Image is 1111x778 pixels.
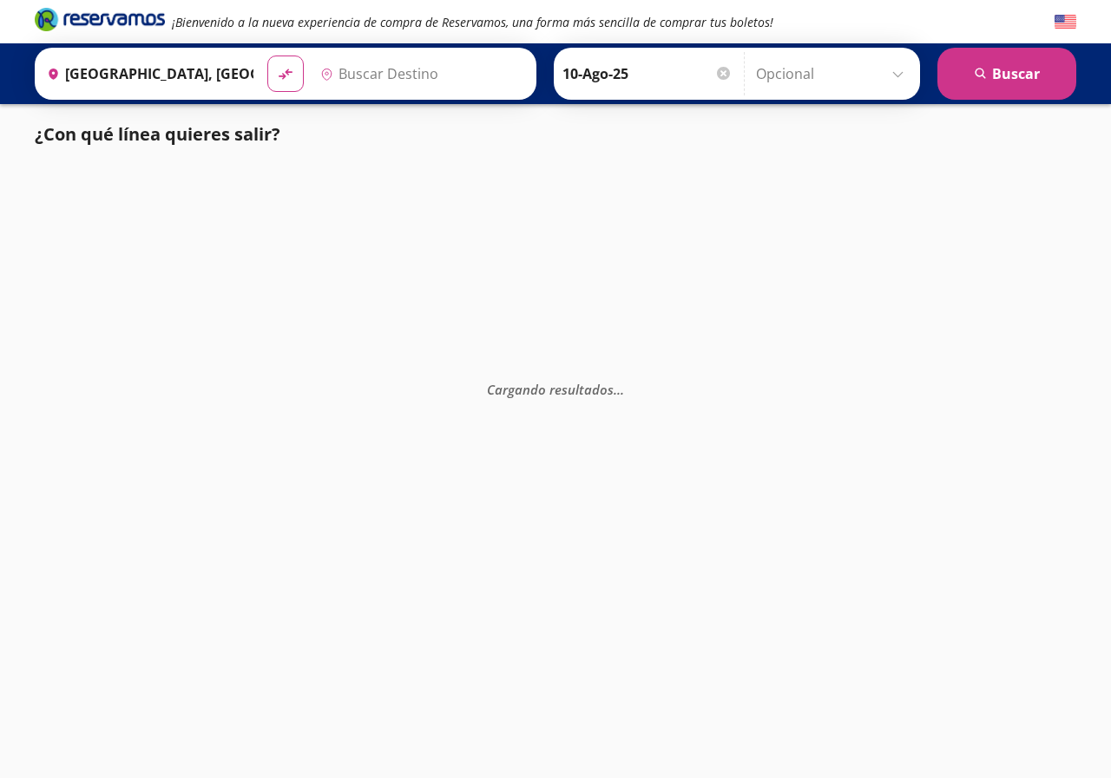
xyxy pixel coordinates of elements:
a: Brand Logo [35,6,165,37]
button: English [1055,11,1076,33]
span: . [614,380,617,397]
input: Buscar Destino [313,52,527,95]
input: Opcional [756,52,911,95]
p: ¿Con qué línea quieres salir? [35,121,280,147]
em: Cargando resultados [487,380,624,397]
em: ¡Bienvenido a la nueva experiencia de compra de Reservamos, una forma más sencilla de comprar tus... [172,14,773,30]
input: Buscar Origen [40,52,253,95]
input: Elegir Fecha [562,52,733,95]
button: Buscar [937,48,1076,100]
span: . [617,380,621,397]
i: Brand Logo [35,6,165,32]
span: . [621,380,624,397]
